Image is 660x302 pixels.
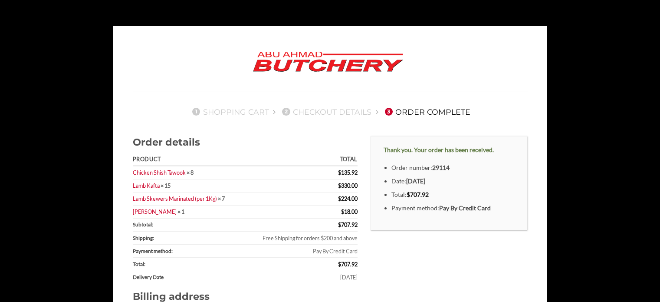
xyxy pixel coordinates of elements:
[391,190,514,200] li: Total:
[338,221,341,228] span: $
[282,108,290,116] span: 2
[133,182,160,189] a: Lamb Kafta
[187,169,194,176] strong: × 8
[133,100,528,123] nav: Checkout steps
[338,169,358,176] bdi: 135.92
[338,195,341,202] span: $
[218,195,225,202] strong: × 7
[243,245,358,258] td: Pay By Credit Card
[133,232,243,245] th: Shipping:
[407,191,410,198] span: $
[133,154,243,166] th: Product
[192,108,200,116] span: 1
[133,271,243,284] th: Delivery Date
[391,176,514,186] li: Date:
[338,195,358,202] bdi: 224.00
[279,107,371,116] a: 2Checkout details
[391,163,514,173] li: Order number:
[177,208,184,215] strong: × 1
[133,195,217,202] a: Lamb Skewers Marinated (per 1Kg)
[133,136,358,149] h2: Order details
[439,204,491,212] strong: Pay By Credit Card
[338,169,341,176] span: $
[133,219,243,232] th: Subtotal:
[243,154,358,166] th: Total
[338,182,341,189] span: $
[341,208,344,215] span: $
[338,261,358,268] span: 707.92
[246,46,410,79] img: Abu Ahmad Butchery
[243,232,358,245] td: Free Shipping for orders $200 and above
[133,208,177,215] a: [PERSON_NAME]
[161,182,171,189] strong: × 15
[133,245,243,258] th: Payment method:
[243,271,358,284] td: [DATE]
[338,261,341,268] span: $
[190,107,269,116] a: 1Shopping Cart
[133,169,186,176] a: Chicken Shish Tawook
[338,221,358,228] span: 707.92
[407,191,429,198] bdi: 707.92
[338,182,358,189] bdi: 330.00
[133,258,243,271] th: Total:
[391,203,514,213] li: Payment method:
[406,177,425,185] strong: [DATE]
[384,146,494,153] strong: Thank you. Your order has been received.
[341,208,358,215] bdi: 18.00
[432,164,450,171] strong: 29114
